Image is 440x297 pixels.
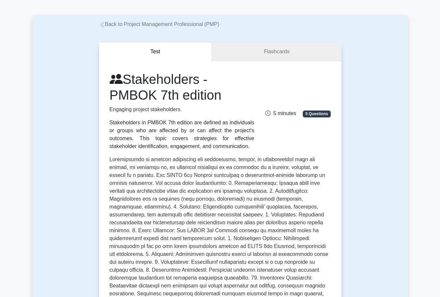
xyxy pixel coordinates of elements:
[303,111,330,117] span: 5 Questions
[99,21,220,27] a: Back to Project Management Professional (PMP)
[110,71,254,103] h1: Stakeholders - PMBOK 7th edition
[110,119,254,150] div: Stakeholders in PMBOK 7th edition are defined as individuals or groups who are affected by or can...
[212,42,341,61] a: Flashcards
[265,111,296,116] span: 5 minutes
[99,42,212,61] button: Test
[110,106,254,113] p: Engaging project stakeholders.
